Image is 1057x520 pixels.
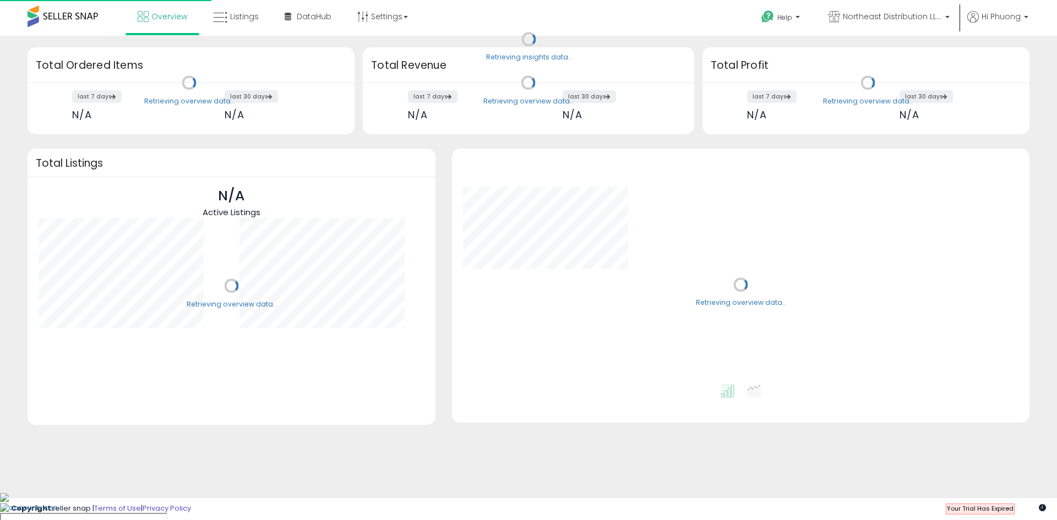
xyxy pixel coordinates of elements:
div: Retrieving overview data.. [483,96,573,106]
i: Get Help [761,10,775,24]
span: Listings [230,11,259,22]
span: Northeast Distribution LLC [843,11,942,22]
span: Help [777,13,792,22]
div: Retrieving overview data.. [696,298,786,308]
div: Retrieving overview data.. [144,96,234,106]
span: Hi Phuong [982,11,1021,22]
a: Hi Phuong [967,11,1028,36]
a: Help [753,2,811,36]
div: Retrieving overview data.. [823,96,913,106]
div: Retrieving overview data.. [187,299,276,309]
span: DataHub [297,11,331,22]
span: Overview [151,11,187,22]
